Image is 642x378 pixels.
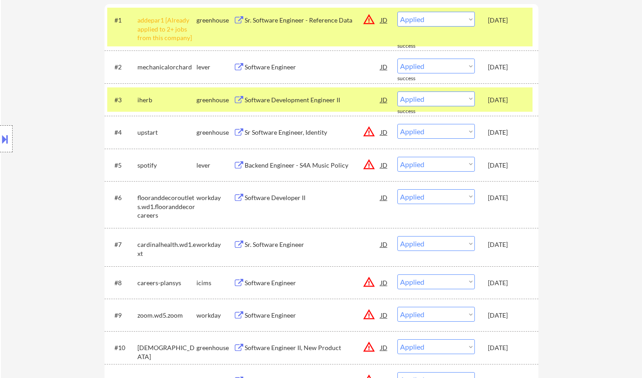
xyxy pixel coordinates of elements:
[363,308,375,321] button: warning_amber
[137,96,196,105] div: iherb
[488,96,528,105] div: [DATE]
[488,193,528,202] div: [DATE]
[137,16,196,42] div: addepar1 [Already applied to 2+ jobs from this company]
[488,128,528,137] div: [DATE]
[245,96,381,105] div: Software Development Engineer II
[245,161,381,170] div: Backend Engineer - S4A Music Policy
[196,278,233,287] div: icims
[245,16,381,25] div: Sr. Software Engineer - Reference Data
[245,343,381,352] div: Software Engineer II, New Product
[245,240,381,249] div: Sr. Software Engineer
[363,158,375,171] button: warning_amber
[196,343,233,352] div: greenhouse
[196,63,233,72] div: lever
[114,311,130,320] div: #9
[380,339,389,355] div: JD
[137,193,196,220] div: flooranddecoroutlets.wd1.flooranddecorcareers
[363,125,375,138] button: warning_amber
[137,128,196,137] div: upstart
[397,108,433,115] div: success
[363,276,375,288] button: warning_amber
[137,240,196,258] div: cardinalhealth.wd1.ext
[380,157,389,173] div: JD
[137,161,196,170] div: spotify
[137,311,196,320] div: zoom.wd5.zoom
[380,91,389,108] div: JD
[114,278,130,287] div: #8
[114,240,130,249] div: #7
[137,343,196,361] div: [DEMOGRAPHIC_DATA]
[397,42,433,50] div: success
[114,16,130,25] div: #1
[245,193,381,202] div: Software Developer II
[196,16,233,25] div: greenhouse
[245,311,381,320] div: Software Engineer
[488,278,528,287] div: [DATE]
[380,307,389,323] div: JD
[380,236,389,252] div: JD
[363,13,375,26] button: warning_amber
[397,75,433,82] div: success
[196,161,233,170] div: lever
[488,311,528,320] div: [DATE]
[488,16,528,25] div: [DATE]
[380,124,389,140] div: JD
[245,63,381,72] div: Software Engineer
[196,96,233,105] div: greenhouse
[114,343,130,352] div: #10
[380,189,389,205] div: JD
[196,128,233,137] div: greenhouse
[196,240,233,249] div: workday
[245,128,381,137] div: Sr Software Engineer, Identity
[488,161,528,170] div: [DATE]
[363,341,375,353] button: warning_amber
[380,59,389,75] div: JD
[380,274,389,291] div: JD
[196,193,233,202] div: workday
[137,63,196,72] div: mechanicalorchard
[488,240,528,249] div: [DATE]
[137,278,196,287] div: careers-plansys
[196,311,233,320] div: workday
[380,12,389,28] div: JD
[488,343,528,352] div: [DATE]
[245,278,381,287] div: Software Engineer
[488,63,528,72] div: [DATE]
